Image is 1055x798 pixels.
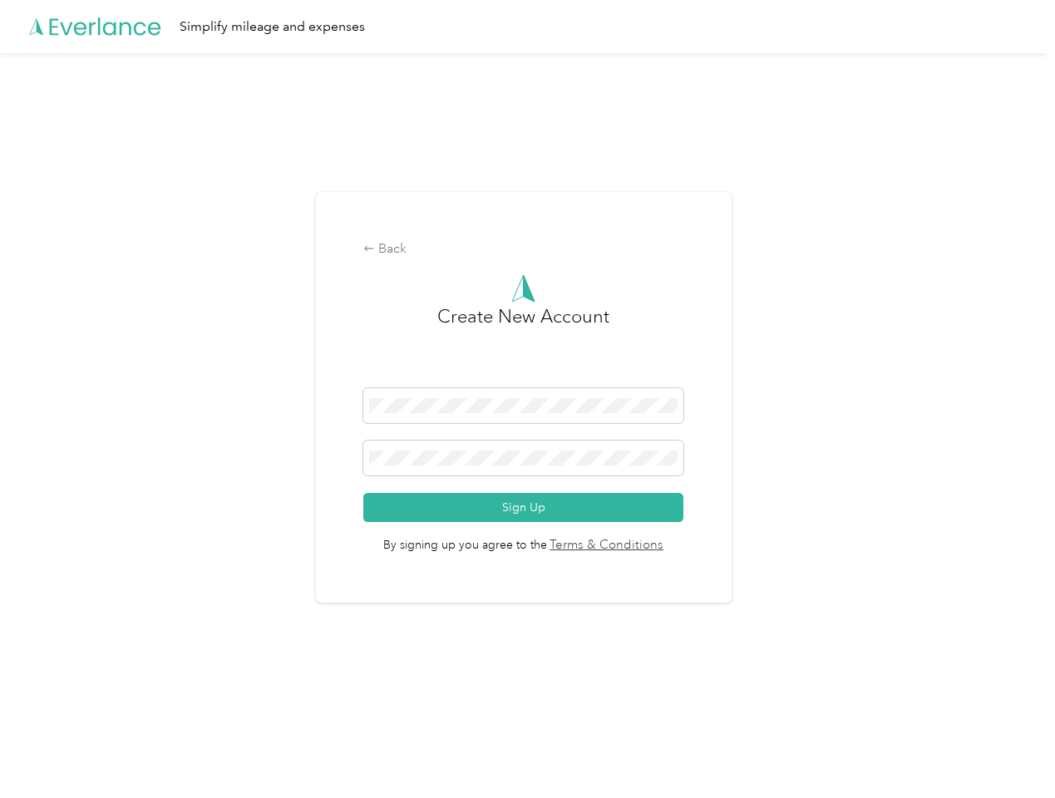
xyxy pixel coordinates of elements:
[547,536,664,555] a: Terms & Conditions
[437,303,609,388] h3: Create New Account
[180,17,365,37] div: Simplify mileage and expenses
[363,239,683,259] div: Back
[363,522,683,555] span: By signing up you agree to the
[363,493,683,522] button: Sign Up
